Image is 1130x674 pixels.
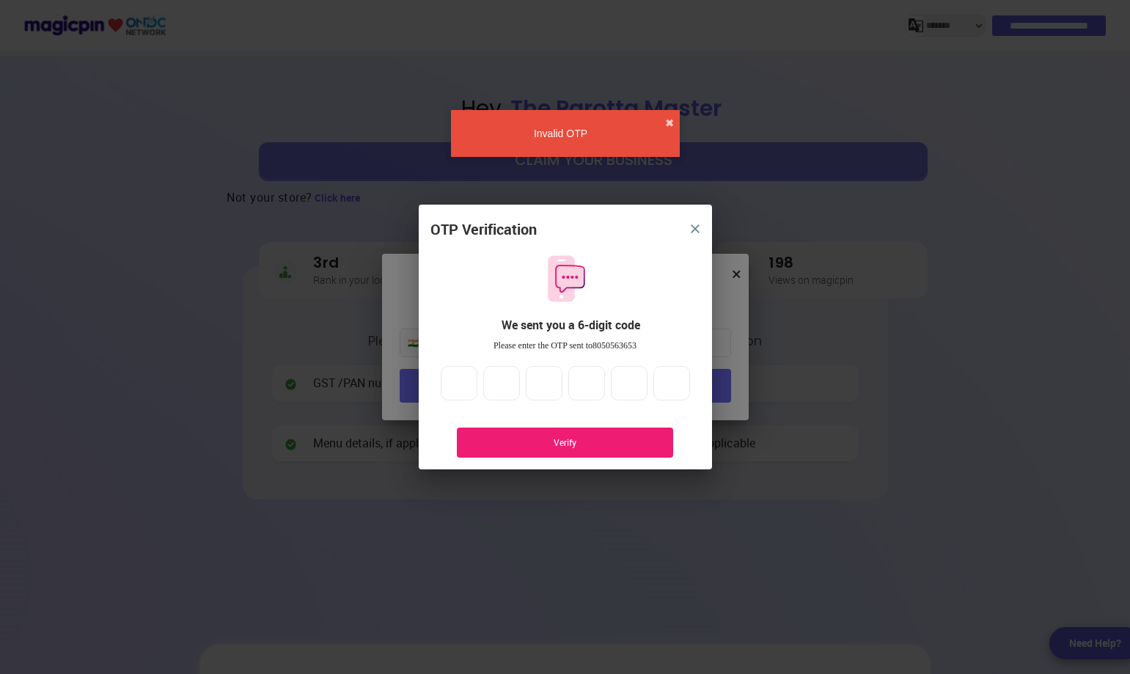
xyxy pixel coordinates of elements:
[479,436,650,449] div: Verify
[430,219,537,241] div: OTP Verification
[430,340,700,352] div: Please enter the OTP sent to 8050563653
[442,317,700,334] div: We sent you a 6-digit code
[665,116,674,131] button: close
[457,126,665,141] div: Invalid OTP
[540,254,590,304] img: otpMessageIcon.11fa9bf9.svg
[682,216,708,242] button: close
[691,224,700,233] img: 8zTxi7IzMsfkYqyYgBgfvSHvmzQA9juT1O3mhMgBDT8p5s20zMZ2JbefE1IEBlkXHwa7wAFxGwdILBLhkAAAAASUVORK5CYII=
